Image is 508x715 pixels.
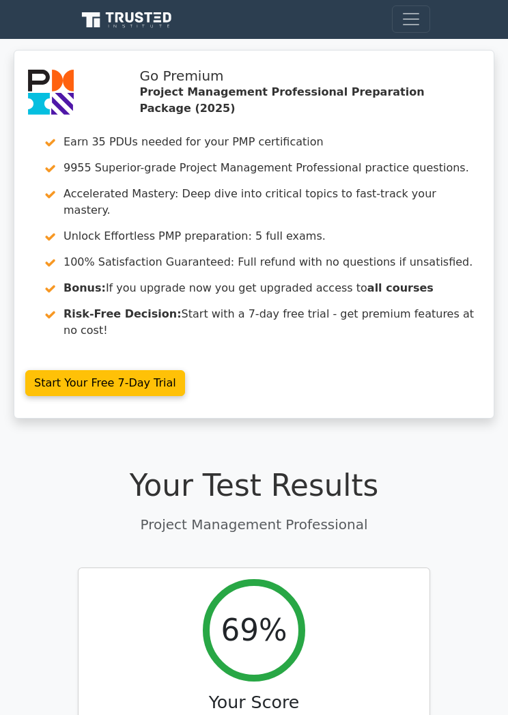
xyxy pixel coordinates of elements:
[89,692,419,713] h3: Your Score
[78,514,430,535] p: Project Management Professional
[25,370,185,396] a: Start Your Free 7-Day Trial
[221,613,287,648] h2: 69%
[78,468,430,503] h1: Your Test Results
[392,5,430,33] button: Toggle navigation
